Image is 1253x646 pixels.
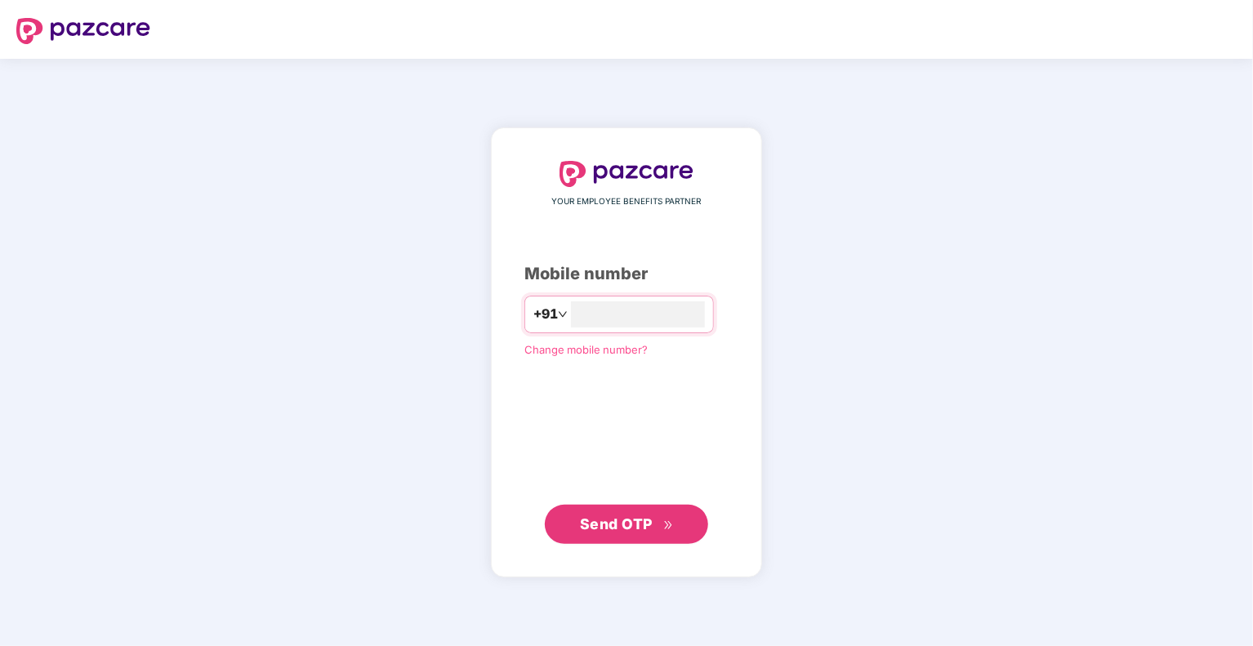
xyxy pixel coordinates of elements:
span: Send OTP [580,515,653,532]
span: double-right [663,520,674,531]
div: Mobile number [524,261,729,287]
a: Change mobile number? [524,343,648,356]
span: YOUR EMPLOYEE BENEFITS PARTNER [552,195,702,208]
button: Send OTPdouble-right [545,505,708,544]
img: logo [16,18,150,44]
span: down [558,310,568,319]
span: +91 [533,304,558,324]
img: logo [560,161,693,187]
